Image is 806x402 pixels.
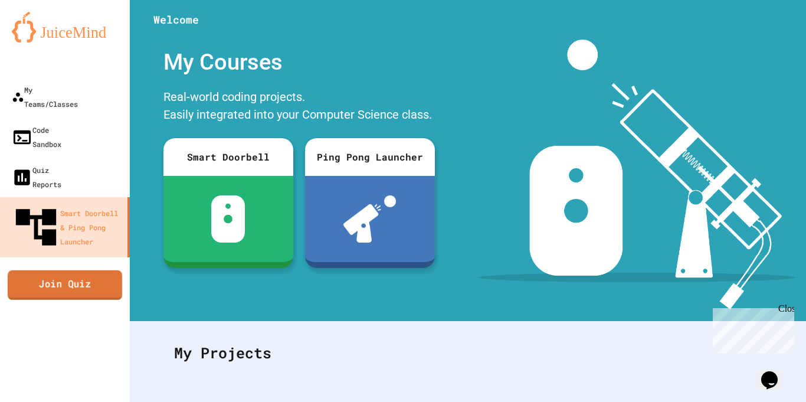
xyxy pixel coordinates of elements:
img: banner-image-my-projects.png [479,40,795,309]
img: sdb-white.svg [211,195,245,243]
div: Smart Doorbell & Ping Pong Launcher [12,203,123,251]
img: ppl-with-ball.png [343,195,396,243]
iframe: chat widget [708,303,794,354]
img: logo-orange.svg [12,12,118,43]
div: My Teams/Classes [12,83,78,111]
div: My Projects [162,330,774,376]
div: My Courses [158,40,441,85]
div: Smart Doorbell [163,138,293,176]
div: Quiz Reports [12,163,61,191]
a: Join Quiz [8,270,122,299]
div: Chat with us now!Close [5,5,81,75]
div: Ping Pong Launcher [305,138,435,176]
div: Code Sandbox [12,123,61,151]
div: Real-world coding projects. Easily integrated into your Computer Science class. [158,85,441,129]
iframe: chat widget [756,355,794,390]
